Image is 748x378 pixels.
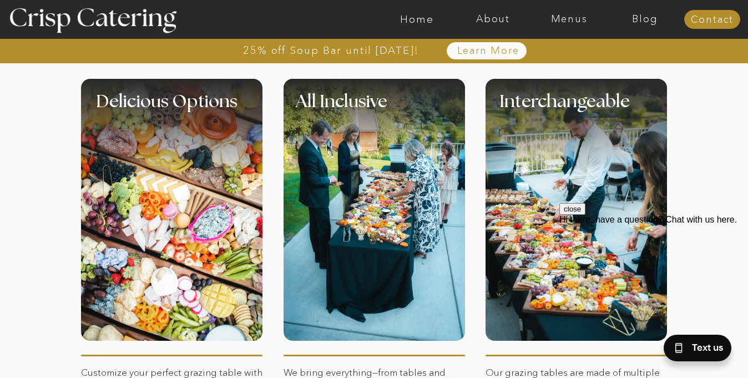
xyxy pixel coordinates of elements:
a: Menus [531,14,607,25]
iframe: podium webchat widget prompt [559,203,748,336]
a: About [455,14,531,25]
a: Contact [684,14,740,26]
h1: Interchangeable [499,93,704,125]
a: Blog [607,14,683,25]
iframe: podium webchat widget bubble [659,322,748,378]
h1: Delicious Options [96,93,295,125]
h1: All Inclusive [296,93,533,125]
a: Home [379,14,455,25]
a: 25% off Soup Bar until [DATE]! [203,45,459,56]
a: Learn More [431,46,545,57]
